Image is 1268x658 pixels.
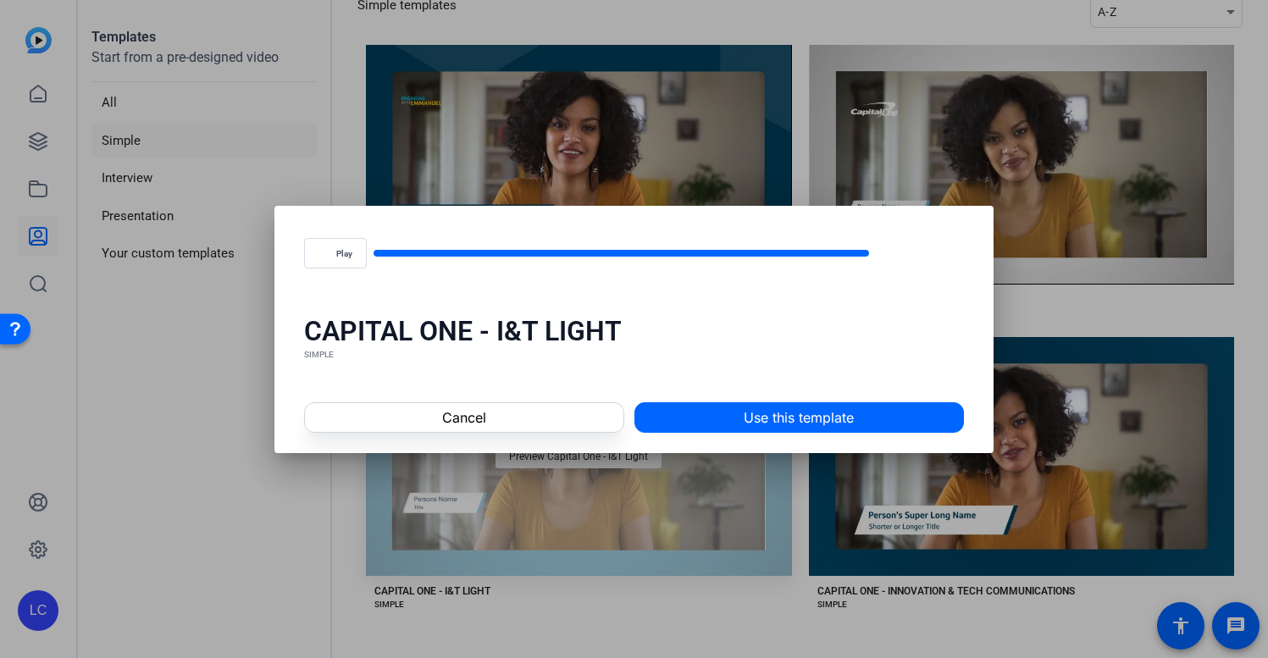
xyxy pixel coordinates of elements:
div: CAPITAL ONE - I&T LIGHT [304,314,964,348]
button: Use this template [634,402,964,433]
button: Cancel [304,402,623,433]
button: Mute [876,233,916,274]
span: Play [336,249,352,259]
span: Cancel [442,407,486,428]
button: Fullscreen [923,233,964,274]
button: Play [304,238,367,268]
span: Use this template [744,407,854,428]
div: SIMPLE [304,348,964,362]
